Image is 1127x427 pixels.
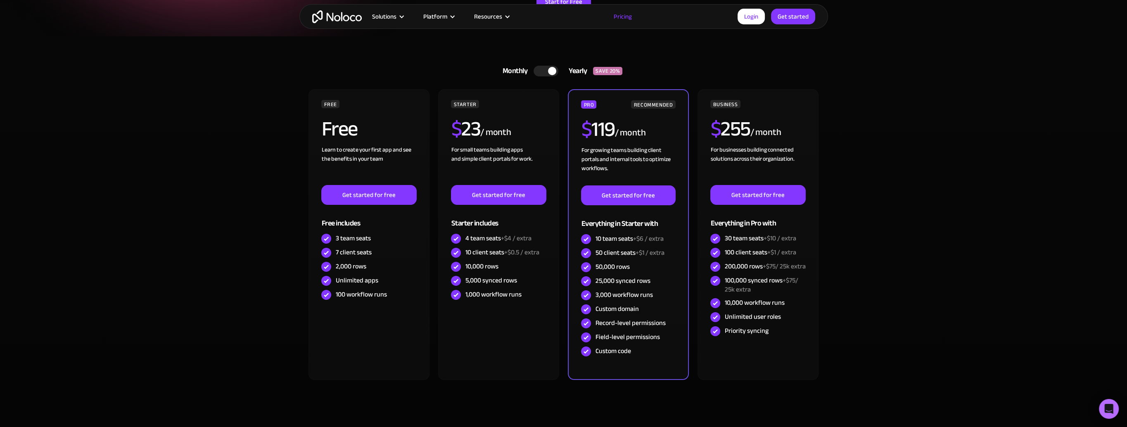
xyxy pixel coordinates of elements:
[451,100,479,108] div: STARTER
[724,326,768,335] div: Priority syncing
[595,234,663,243] div: 10 team seats
[465,290,521,299] div: 1,000 workflow runs
[423,11,447,22] div: Platform
[595,276,650,285] div: 25,000 synced rows
[451,205,546,232] div: Starter includes
[710,205,805,232] div: Everything in Pro with
[321,205,416,232] div: Free includes
[492,65,534,77] div: Monthly
[581,110,591,149] span: $
[724,262,805,271] div: 200,000 rows
[724,312,781,321] div: Unlimited user roles
[595,304,638,313] div: Custom domain
[335,262,366,271] div: 2,000 rows
[724,274,798,296] span: +$75/ 25k extra
[710,109,721,148] span: $
[451,119,480,139] h2: 23
[724,248,796,257] div: 100 client seats
[724,234,796,243] div: 30 team seats
[321,100,339,108] div: FREE
[603,11,642,22] a: Pricing
[464,11,519,22] div: Resources
[451,109,461,148] span: $
[771,9,815,24] a: Get started
[631,100,675,109] div: RECOMMENDED
[451,185,546,205] a: Get started for free
[362,11,413,22] div: Solutions
[474,11,502,22] div: Resources
[738,9,765,24] a: Login
[465,276,517,285] div: 5,000 synced rows
[710,145,805,185] div: For businesses building connected solutions across their organization. ‍
[615,126,645,140] div: / month
[724,298,784,307] div: 10,000 workflow runs
[321,145,416,185] div: Learn to create your first app and see the benefits in your team ‍
[767,246,796,259] span: +$1 / extra
[581,205,675,232] div: Everything in Starter with
[465,248,539,257] div: 10 client seats
[335,234,370,243] div: 3 team seats
[321,185,416,205] a: Get started for free
[750,126,781,139] div: / month
[581,146,675,185] div: For growing teams building client portals and internal tools to optimize workflows.
[581,119,615,140] h2: 119
[335,276,378,285] div: Unlimited apps
[413,11,464,22] div: Platform
[480,126,511,139] div: / month
[593,67,622,75] div: SAVE 20%
[762,260,805,273] span: +$75/ 25k extra
[710,185,805,205] a: Get started for free
[595,290,652,299] div: 3,000 workflow runs
[595,332,660,342] div: Field-level permissions
[633,232,663,245] span: +$6 / extra
[451,145,546,185] div: For small teams building apps and simple client portals for work. ‍
[595,318,665,327] div: Record-level permissions
[710,119,750,139] h2: 255
[465,262,498,271] div: 10,000 rows
[504,246,539,259] span: +$0.5 / extra
[372,11,396,22] div: Solutions
[1099,399,1119,419] div: Open Intercom Messenger
[312,10,362,23] a: home
[581,185,675,205] a: Get started for free
[465,234,531,243] div: 4 team seats
[595,346,631,356] div: Custom code
[335,290,387,299] div: 100 workflow runs
[595,248,664,257] div: 50 client seats
[710,100,740,108] div: BUSINESS
[581,100,596,109] div: PRO
[501,232,531,244] span: +$4 / extra
[595,262,629,271] div: 50,000 rows
[635,247,664,259] span: +$1 / extra
[335,248,371,257] div: 7 client seats
[763,232,796,244] span: +$10 / extra
[321,119,357,139] h2: Free
[724,276,805,294] div: 100,000 synced rows
[558,65,593,77] div: Yearly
